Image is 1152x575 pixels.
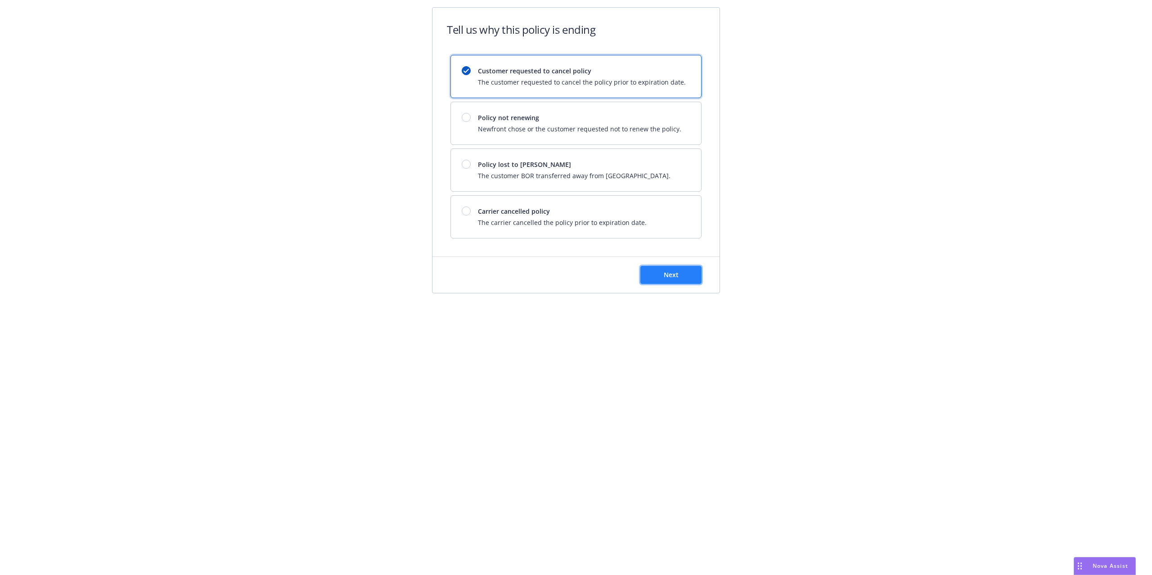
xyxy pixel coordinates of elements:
span: Customer requested to cancel policy [478,66,686,76]
span: Carrier cancelled policy [478,207,647,216]
span: The carrier cancelled the policy prior to expiration date. [478,218,647,227]
span: The customer BOR transferred away from [GEOGRAPHIC_DATA]. [478,171,670,180]
span: Nova Assist [1093,562,1128,570]
div: Drag to move [1074,557,1085,575]
button: Nova Assist [1074,557,1136,575]
span: Next [664,270,679,279]
h1: Tell us why this policy is ending [447,22,595,37]
span: Policy lost to [PERSON_NAME] [478,160,670,169]
span: Policy not renewing [478,113,681,122]
span: The customer requested to cancel the policy prior to expiration date. [478,77,686,87]
span: Newfront chose or the customer requested not to renew the policy. [478,124,681,134]
button: Next [640,266,702,284]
